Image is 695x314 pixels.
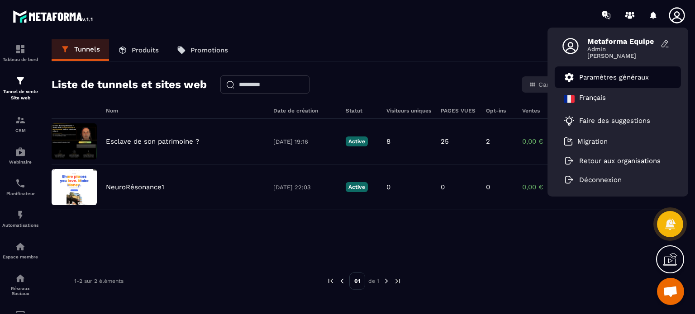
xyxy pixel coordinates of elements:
span: [PERSON_NAME] [587,52,655,59]
h2: Liste de tunnels et sites web [52,75,207,94]
p: Webinaire [2,159,38,164]
p: 0 [486,183,490,191]
img: social-network [15,273,26,284]
span: Metaforma Equipe [587,37,655,46]
p: Active [346,182,368,192]
p: 01 [349,272,365,290]
h6: Nom [106,108,264,114]
p: NeuroRésonance1 [106,183,164,191]
p: Tunnels [74,45,100,53]
p: Promotions [190,46,228,54]
a: schedulerschedulerPlanificateur [2,171,38,203]
h6: Date de création [273,108,337,114]
a: automationsautomationsEspace membre [2,234,38,266]
p: Déconnexion [579,176,622,184]
p: Paramètres généraux [579,73,649,81]
p: Esclave de son patrimoine ? [106,137,199,145]
a: formationformationTableau de bord [2,37,38,69]
span: Admin [587,46,655,52]
a: Ouvrir le chat [657,278,684,305]
img: automations [15,146,26,157]
img: formation [15,75,26,86]
img: next [382,277,390,285]
p: Français [579,94,606,104]
h6: Opt-ins [486,108,513,114]
p: Retour aux organisations [579,157,661,165]
img: next [394,277,402,285]
p: Active [346,136,368,146]
span: Carte [538,81,556,88]
img: formation [15,44,26,55]
h6: Visiteurs uniques [386,108,432,114]
img: prev [338,277,346,285]
img: image [52,123,97,159]
a: Produits [109,39,168,61]
a: Tunnels [52,39,109,61]
a: automationsautomationsWebinaire [2,140,38,171]
img: scheduler [15,178,26,189]
a: Migration [564,137,608,146]
a: social-networksocial-networkRéseaux Sociaux [2,266,38,303]
a: formationformationCRM [2,108,38,140]
a: automationsautomationsAutomatisations [2,203,38,234]
p: Espace membre [2,254,38,259]
p: [DATE] 19:16 [273,138,337,145]
p: Réseaux Sociaux [2,286,38,296]
button: Carte [524,78,561,91]
p: Faire des suggestions [579,117,650,125]
h6: PAGES VUES [441,108,477,114]
a: formationformationTunnel de vente Site web [2,69,38,108]
p: Automatisations [2,223,38,228]
p: Planificateur [2,191,38,196]
p: 0 [386,183,390,191]
p: Tunnel de vente Site web [2,89,38,101]
img: automations [15,241,26,252]
a: Faire des suggestions [564,115,661,126]
p: 0,00 € [522,137,567,145]
p: 0,00 € [522,183,567,191]
h6: Ventes [522,108,567,114]
img: automations [15,210,26,220]
img: logo [13,8,94,24]
p: 8 [386,137,390,145]
a: Promotions [168,39,237,61]
a: Paramètres généraux [564,72,649,83]
p: 2 [486,137,490,145]
p: 25 [441,137,449,145]
h6: Statut [346,108,377,114]
a: Retour aux organisations [564,157,661,165]
p: Tableau de bord [2,57,38,62]
img: image [52,169,97,205]
p: Produits [132,46,159,54]
p: de 1 [368,277,379,285]
p: 0 [441,183,445,191]
p: 1-2 sur 2 éléments [74,278,124,284]
img: prev [327,277,335,285]
p: Migration [577,137,608,145]
img: formation [15,115,26,126]
p: CRM [2,128,38,133]
p: [DATE] 22:03 [273,184,337,191]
